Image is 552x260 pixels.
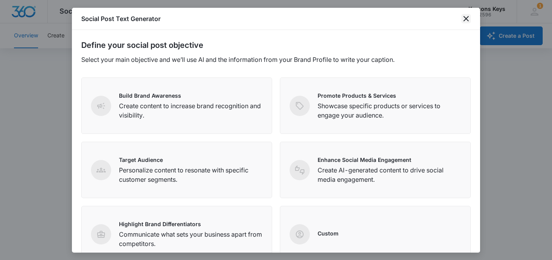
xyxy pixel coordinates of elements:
[119,220,262,228] p: Highlight Brand Differentiators
[119,165,262,184] p: Personalize content to resonate with specific customer segments.
[318,156,461,164] p: Enhance Social Media Engagement
[318,165,461,184] p: Create AI-generated content to drive social media engagement.
[81,39,471,51] h2: Define your social post objective
[119,156,262,164] p: Target Audience
[318,101,461,120] p: Showcase specific products or services to engage your audience.
[81,55,471,64] p: Select your main objective and we’ll use AI and the information from your Brand Profile to write ...
[119,101,262,120] p: Create content to increase brand recognition and visibility.
[318,229,339,237] p: Custom
[318,91,461,100] p: Promote Products & Services
[81,14,161,23] h1: Social Post Text Generator
[461,14,471,23] button: close
[119,91,262,100] p: Build Brand Awareness
[119,230,262,248] p: Communicate what sets your business apart from competitors.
